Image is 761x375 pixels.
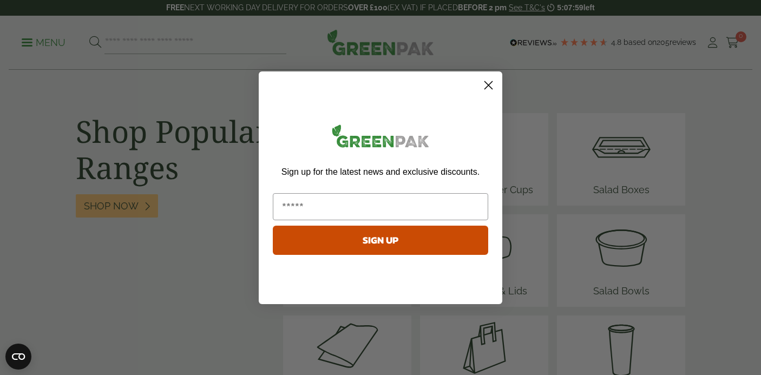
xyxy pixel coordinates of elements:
button: Close dialog [479,76,498,95]
span: Sign up for the latest news and exclusive discounts. [281,167,480,176]
img: greenpak_logo [273,120,488,156]
button: Open CMP widget [5,344,31,370]
button: SIGN UP [273,226,488,255]
input: Email [273,193,488,220]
